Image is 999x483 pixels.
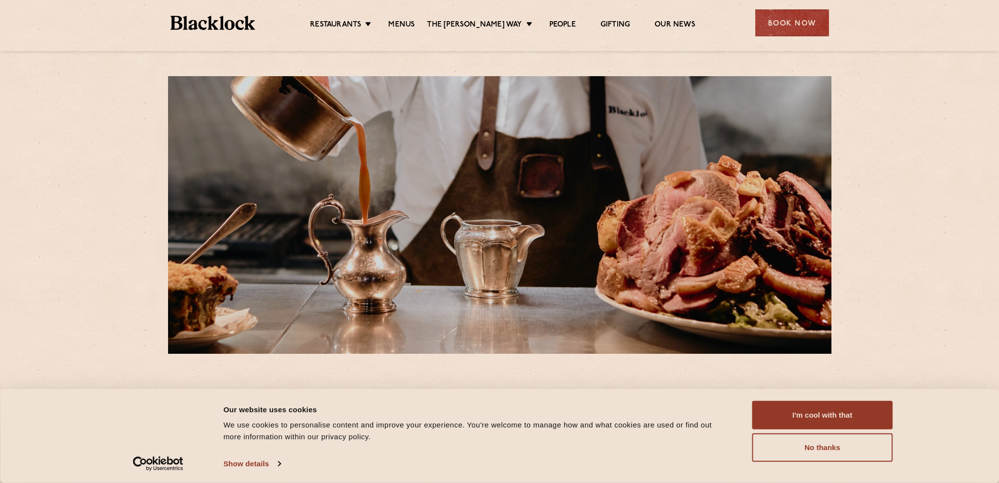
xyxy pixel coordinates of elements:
a: Show details [224,456,281,471]
div: We use cookies to personalise content and improve your experience. You're welcome to manage how a... [224,419,730,443]
div: Our website uses cookies [224,403,730,415]
a: Our News [655,20,695,31]
a: Usercentrics Cookiebot - opens in a new window [115,456,201,471]
a: The [PERSON_NAME] Way [427,20,522,31]
a: Restaurants [310,20,361,31]
a: Gifting [600,20,630,31]
div: Book Now [755,9,829,36]
img: BL_Textured_Logo-footer-cropped.svg [171,16,256,30]
button: No thanks [752,433,893,462]
a: People [549,20,576,31]
a: Menus [388,20,415,31]
button: I'm cool with that [752,401,893,429]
